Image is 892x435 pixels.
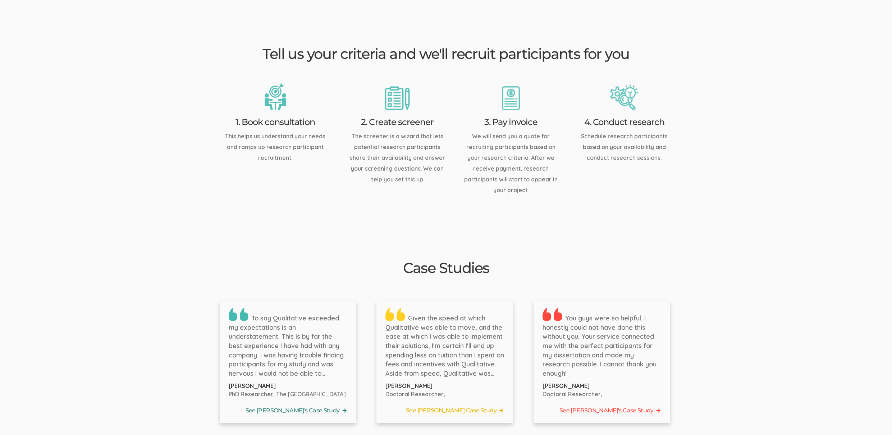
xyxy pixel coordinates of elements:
[265,83,286,110] img: 1. Book consultation
[543,308,551,321] img: Double quote
[229,308,347,378] p: To say Qualitative exceeded my expectations is an understatement. This is by far the best experie...
[349,117,446,127] h3: 2. Create screener
[229,390,347,398] p: PhD Researcher, The [GEOGRAPHIC_DATA]
[240,308,248,321] img: Double quote
[349,131,446,195] p: The screener is a wizard that lets potential research participants share their availability and a...
[610,84,639,110] img: 4. Conduct research
[385,405,504,416] a: See [PERSON_NAME] Case Study
[229,382,347,390] p: [PERSON_NAME]
[220,117,331,127] h3: 1. Book consultation
[385,382,504,390] p: [PERSON_NAME]
[464,131,558,195] p: We will send you a quote for recruiting participants based on your research criteria. After we re...
[543,405,661,416] a: See [PERSON_NAME]'s Case Study
[554,308,562,321] img: Double quote
[229,308,237,321] img: Double quote
[397,308,405,321] img: Double quote
[385,308,394,321] img: Double quote
[576,131,672,195] p: Schedule research participants based on your availability and conduct research sessions.
[220,131,331,195] p: This helps us understand your needs and ramps up research participant recruitment.
[543,308,661,378] p: You guys were so helpful. I honestly could not have done this without you. Your service connected...
[220,46,673,62] h2: Tell us your criteria and we'll recruit participants for you
[385,86,410,110] img: 2. Create screener
[229,405,347,416] a: See [PERSON_NAME]'s Case Study
[543,382,661,390] p: [PERSON_NAME]
[576,117,672,127] h3: 4. Conduct research
[464,117,558,127] h3: 3. Pay invoice
[502,86,520,110] img: 3. Pay invoice
[220,260,673,276] h2: Case Studies
[385,390,504,398] p: Doctoral Researcher, [GEOGRAPHIC_DATA]
[543,390,661,398] p: Doctoral Researcher, [GEOGRAPHIC_DATA][US_STATE]
[385,308,504,378] p: Given the speed at which Qualitative was able to move, and the ease at which I was able to implem...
